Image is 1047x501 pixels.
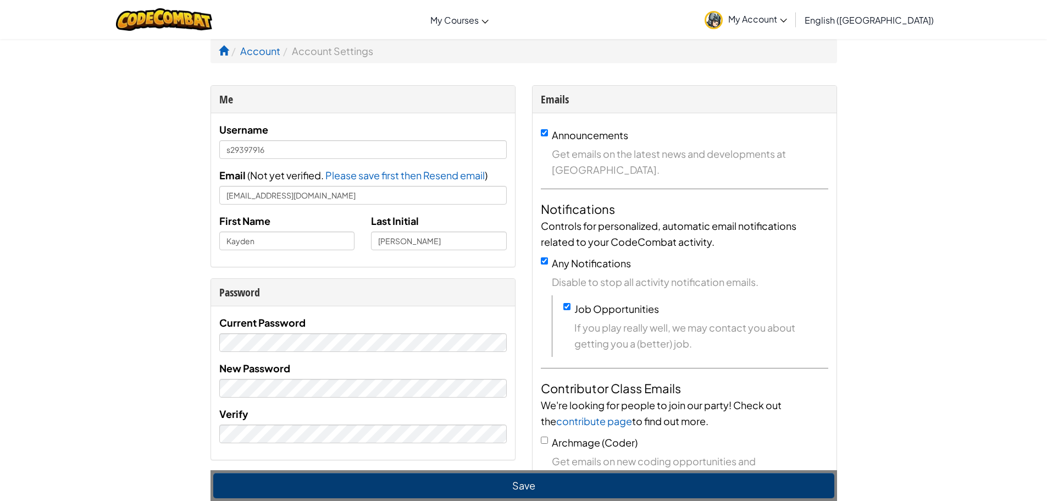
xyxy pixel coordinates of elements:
div: Password [219,284,507,300]
span: Get emails on new coding opportunities and announcements. [552,453,828,485]
span: English ([GEOGRAPHIC_DATA]) [805,14,934,26]
label: Verify [219,406,248,422]
span: My Courses [430,14,479,26]
span: Please save first then Resend email [325,169,485,181]
a: English ([GEOGRAPHIC_DATA]) [799,5,939,35]
label: Username [219,122,268,137]
span: (Coder) [602,436,638,449]
a: My Courses [425,5,494,35]
span: Controls for personalized, automatic email notifications related to your CodeCombat activity. [541,219,796,248]
label: New Password [219,360,290,376]
span: to find out more. [632,415,708,427]
img: CodeCombat logo [116,8,212,31]
span: Email [219,169,246,181]
span: ( [246,169,250,181]
label: Job Opportunities [574,302,659,315]
div: Emails [541,91,828,107]
span: Archmage [552,436,600,449]
span: My Account [728,13,787,25]
span: Not yet verified. [250,169,325,181]
button: Save [213,473,834,498]
img: avatar [705,11,723,29]
div: Me [219,91,507,107]
a: Account [240,45,280,57]
span: We're looking for people to join our party! Check out the [541,399,782,427]
span: Get emails on the latest news and developments at [GEOGRAPHIC_DATA]. [552,146,828,178]
h4: Notifications [541,200,828,218]
li: Account Settings [280,43,373,59]
label: Any Notifications [552,257,631,269]
a: My Account [699,2,793,37]
span: ) [485,169,488,181]
span: Disable to stop all activity notification emails. [552,274,828,290]
label: First Name [219,213,270,229]
label: Announcements [552,129,628,141]
h4: Contributor Class Emails [541,379,828,397]
label: Last Initial [371,213,419,229]
a: contribute page [556,415,632,427]
span: If you play really well, we may contact you about getting you a (better) job. [574,320,828,351]
label: Current Password [219,315,306,331]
